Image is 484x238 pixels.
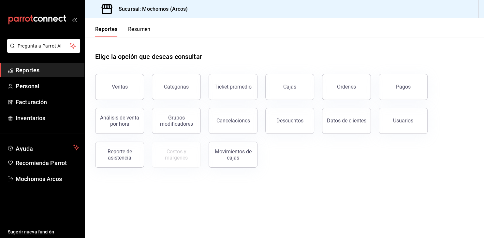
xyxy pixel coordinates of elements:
div: Órdenes [337,84,356,90]
button: Órdenes [322,74,371,100]
h3: Sucursal: Mochomos (Arcos) [113,5,188,13]
span: Personal [16,82,79,91]
button: Ticket promedio [209,74,257,100]
button: Descuentos [265,108,314,134]
div: Cancelaciones [216,118,250,124]
div: Pagos [396,84,411,90]
button: Pagos [379,74,428,100]
div: Cajas [283,84,296,90]
button: Cancelaciones [209,108,257,134]
button: Grupos modificadores [152,108,201,134]
button: Análisis de venta por hora [95,108,144,134]
div: Usuarios [393,118,413,124]
button: open_drawer_menu [72,17,77,22]
div: Datos de clientes [327,118,366,124]
span: Pregunta a Parrot AI [18,43,70,49]
button: Datos de clientes [322,108,371,134]
span: Mochomos Arcos [16,175,79,183]
div: Ticket promedio [214,84,252,90]
span: Inventarios [16,114,79,122]
a: Pregunta a Parrot AI [5,47,80,54]
button: Movimientos de cajas [209,142,257,168]
button: Cajas [265,74,314,100]
button: Reportes [95,26,118,37]
span: Facturación [16,98,79,106]
div: Análisis de venta por hora [99,115,140,127]
button: Reporte de asistencia [95,142,144,168]
div: Categorías [164,84,189,90]
span: Recomienda Parrot [16,159,79,167]
button: Categorías [152,74,201,100]
button: Pregunta a Parrot AI [7,39,80,53]
div: Costos y márgenes [156,148,197,161]
div: Grupos modificadores [156,115,197,127]
div: navigation tabs [95,26,151,37]
div: Movimientos de cajas [213,148,253,161]
button: Resumen [128,26,151,37]
button: Contrata inventarios para ver este reporte [152,142,201,168]
div: Ventas [112,84,128,90]
div: Reporte de asistencia [99,148,140,161]
div: Descuentos [276,118,303,124]
span: Reportes [16,66,79,75]
button: Usuarios [379,108,428,134]
span: Ayuda [16,144,71,151]
span: Sugerir nueva función [8,229,79,235]
button: Ventas [95,74,144,100]
h1: Elige la opción que deseas consultar [95,52,202,62]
